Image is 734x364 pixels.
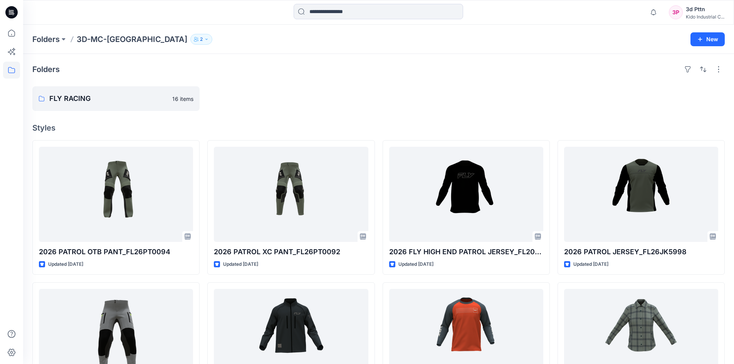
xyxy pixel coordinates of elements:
p: Updated [DATE] [48,260,83,268]
a: 2026 PATROL OTB PANT_FL26PT0094 [39,147,193,242]
p: 2 [200,35,203,44]
p: 2026 PATROL JERSEY_FL26JK5998 [564,247,718,257]
p: 2026 PATROL OTB PANT_FL26PT0094 [39,247,193,257]
a: 2026 FLY HIGH END PATROL JERSEY_FL20JK5969 [389,147,543,242]
h4: Folders [32,65,60,74]
a: 2026 PATROL JERSEY_FL26JK5998 [564,147,718,242]
p: 2026 PATROL XC PANT_FL26PT0092 [214,247,368,257]
button: New [690,32,725,46]
p: Updated [DATE] [223,260,258,268]
div: Kido Industrial C... [686,14,724,20]
a: 2026 PATROL XC PANT_FL26PT0092 [214,147,368,242]
a: Folders [32,34,60,45]
div: 3d Pttn [686,5,724,14]
p: 3D-MC-[GEOGRAPHIC_DATA] [77,34,187,45]
p: Updated [DATE] [398,260,433,268]
p: Updated [DATE] [573,260,608,268]
h4: Styles [32,123,725,133]
p: FLY RACING [49,93,168,104]
button: 2 [190,34,212,45]
div: 3P [669,5,683,19]
p: 16 items [172,95,193,103]
p: 2026 FLY HIGH END PATROL JERSEY_FL20JK5969 [389,247,543,257]
a: FLY RACING16 items [32,86,200,111]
